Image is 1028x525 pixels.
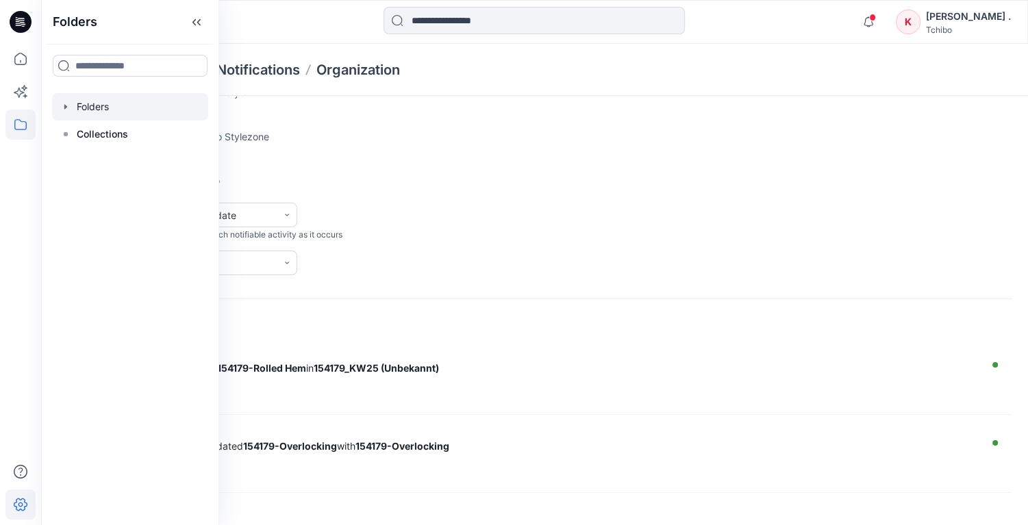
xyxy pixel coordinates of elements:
strong: 154179-Overlocking [243,440,337,452]
div: has updated with [105,440,976,452]
strong: 154179-Overlocking [355,440,449,452]
div: [PERSON_NAME] . [926,8,1011,25]
a: Organization [316,60,400,79]
strong: 154179-Rolled Hem [217,362,306,374]
div: Tchibo [926,25,1011,35]
div: shared in [105,362,976,374]
a: Notifications [216,60,300,79]
strong: 154179_KW25 (Unbekannt) [314,362,439,374]
p: Collections [77,126,128,142]
div: Tuesday, July 22, 2025 09:58 [105,456,976,465]
div: K [896,10,920,34]
div: Tuesday, July 22, 2025 09:59 [105,378,976,387]
span: Get an email for each notifiable activity as it occurs [147,229,342,241]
